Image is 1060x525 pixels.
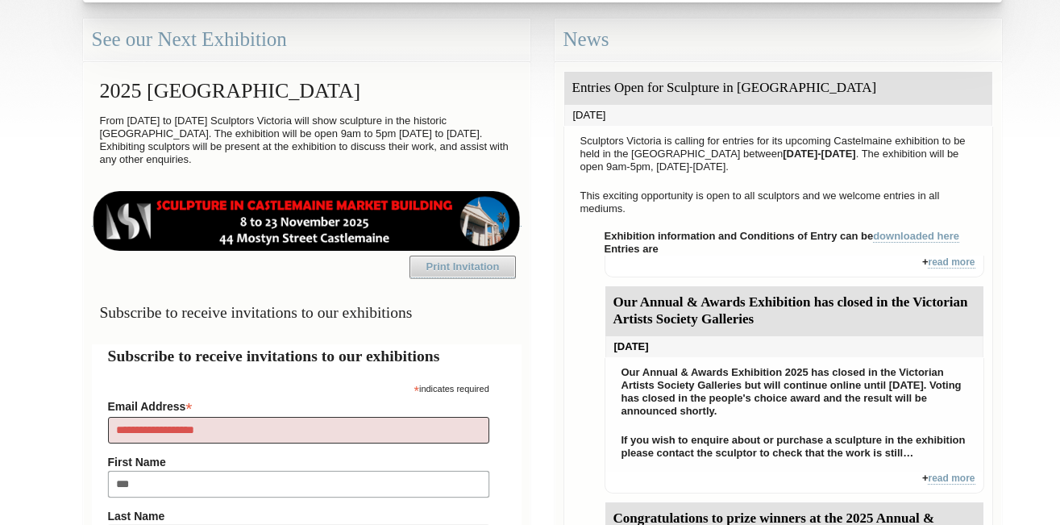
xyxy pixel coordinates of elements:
[92,191,522,251] img: castlemaine-ldrbd25v2.png
[783,148,856,160] strong: [DATE]-[DATE]
[564,72,992,105] div: Entries Open for Sculpture in [GEOGRAPHIC_DATA]
[613,362,975,422] p: Our Annual & Awards Exhibition 2025 has closed in the Victorian Artists Society Galleries but wil...
[572,131,984,177] p: Sculptors Victoria is calling for entries for its upcoming Castelmaine exhibition to be held in t...
[873,230,959,243] a: downloaded here
[605,230,960,243] strong: Exhibition information and Conditions of Entry can be
[92,71,522,110] h2: 2025 [GEOGRAPHIC_DATA]
[928,256,975,269] a: read more
[605,256,984,277] div: +
[613,430,975,464] p: If you wish to enquire about or purchase a sculpture in the exhibition please contact the sculpto...
[555,19,1002,61] div: News
[83,19,530,61] div: See our Next Exhibition
[564,105,992,126] div: [DATE]
[409,256,516,278] a: Print Invitation
[605,336,983,357] div: [DATE]
[108,344,505,368] h2: Subscribe to receive invitations to our exhibitions
[605,286,983,336] div: Our Annual & Awards Exhibition has closed in the Victorian Artists Society Galleries
[605,472,984,494] div: +
[572,185,984,219] p: This exciting opportunity is open to all sculptors and we welcome entries in all mediums.
[92,110,522,170] p: From [DATE] to [DATE] Sculptors Victoria will show sculpture in the historic [GEOGRAPHIC_DATA]. T...
[928,473,975,485] a: read more
[92,297,522,328] h3: Subscribe to receive invitations to our exhibitions
[108,395,489,415] label: Email Address
[108,510,489,523] label: Last Name
[108,380,489,395] div: indicates required
[108,456,489,469] label: First Name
